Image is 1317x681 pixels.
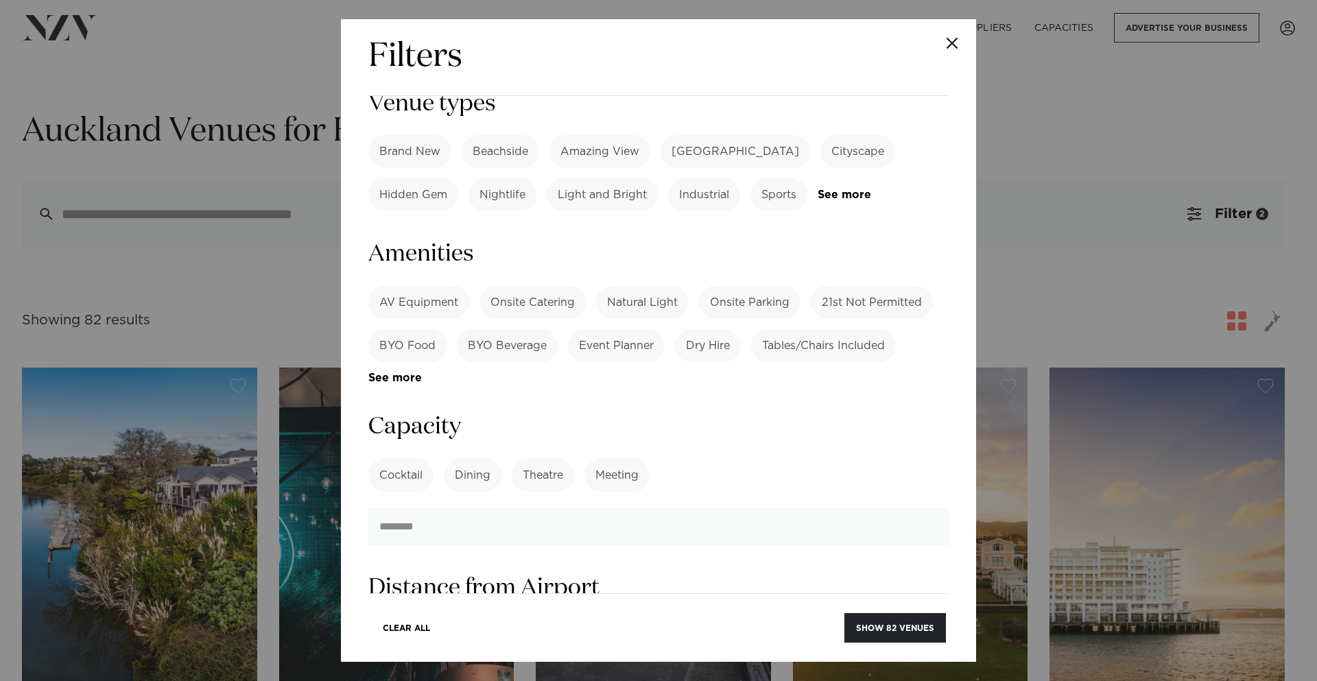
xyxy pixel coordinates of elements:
label: Hidden Gem [368,178,458,211]
label: [GEOGRAPHIC_DATA] [661,135,810,168]
button: Close [928,19,976,67]
label: Natural Light [596,286,689,319]
label: Beachside [462,135,539,168]
label: Light and Bright [547,178,658,211]
h3: Amenities [368,239,949,270]
label: BYO Beverage [457,329,558,362]
label: 21st Not Permitted [811,286,933,319]
button: Clear All [371,613,442,643]
h3: Capacity [368,411,949,442]
label: Tables/Chairs Included [751,329,896,362]
h3: Venue types [368,88,949,119]
label: Onsite Parking [699,286,800,319]
h2: Filters [368,36,462,79]
label: Industrial [668,178,740,211]
button: Show 82 venues [844,613,946,643]
label: Nightlife [468,178,536,211]
label: Amazing View [549,135,650,168]
label: Brand New [368,135,451,168]
label: BYO Food [368,329,447,362]
label: Onsite Catering [479,286,586,319]
label: Dining [444,459,501,492]
label: Sports [750,178,807,211]
label: Cityscape [820,135,895,168]
label: AV Equipment [368,286,469,319]
label: Theatre [512,459,574,492]
label: Meeting [584,459,650,492]
h3: Distance from Airport [368,573,949,604]
label: Cocktail [368,459,434,492]
label: Event Planner [568,329,665,362]
label: Dry Hire [675,329,741,362]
